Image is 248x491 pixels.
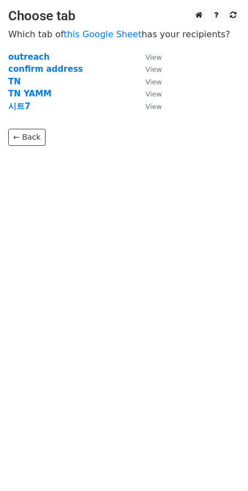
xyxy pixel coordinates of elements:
a: ← Back [8,129,46,146]
a: View [134,52,162,62]
p: Which tab of has your recipients? [8,28,240,40]
a: TN YAMM [8,89,52,99]
small: View [145,65,162,73]
a: TN [8,77,21,87]
a: outreach [8,52,49,62]
h3: Choose tab [8,8,240,24]
a: View [134,77,162,87]
a: View [134,101,162,111]
small: View [145,90,162,98]
a: 시트7 [8,101,30,111]
small: View [145,78,162,86]
a: View [134,89,162,99]
a: confirm address [8,64,83,74]
a: this Google Sheet [64,29,142,39]
small: View [145,53,162,61]
a: View [134,64,162,74]
small: View [145,102,162,111]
